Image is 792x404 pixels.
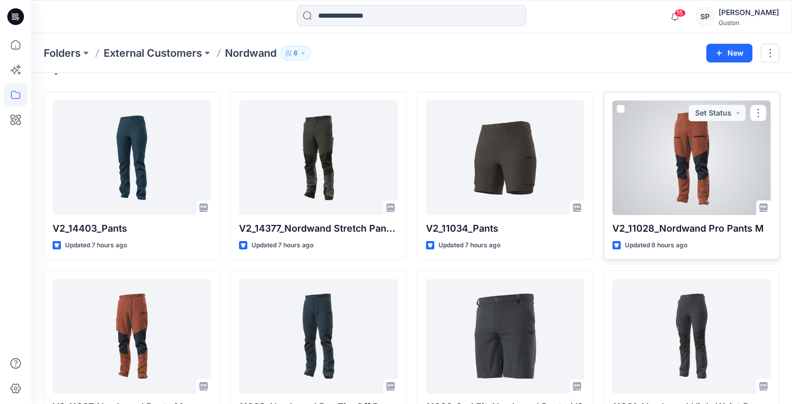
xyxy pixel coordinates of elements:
[706,44,752,62] button: New
[44,46,81,60] a: Folders
[281,46,311,60] button: 6
[612,100,771,215] a: V2_11028_Nordwand Pro Pants M
[294,47,298,59] p: 6
[104,46,202,60] a: External Customers
[239,221,397,236] p: V2_14377_Nordwand Stretch Pants M
[612,279,771,394] a: 11031_Nordwand High-Waist Pants_V2
[612,221,771,236] p: V2_11028_Nordwand Pro Pants M
[53,279,211,394] a: V2_11027_Nordwand Pants M
[426,221,584,236] p: V2_11034_Pants
[239,100,397,215] a: V2_14377_Nordwand Stretch Pants M
[225,46,276,60] p: Nordwand
[426,100,584,215] a: V2_11034_Pants
[719,19,779,27] div: Guston
[625,240,687,251] p: Updated 8 hours ago
[53,100,211,215] a: V2_14403_Pants
[674,9,686,17] span: 15
[719,6,779,19] div: [PERSON_NAME]
[696,7,714,26] div: SP
[65,240,127,251] p: Updated 7 hours ago
[252,240,313,251] p: Updated 7 hours ago
[239,279,397,394] a: 11029_Nordwand Pro Zip-Off Pants_V2
[53,221,211,236] p: V2_14403_Pants
[426,279,584,394] a: 11030_2nd Fit_Nordwand Pants_V2
[438,240,500,251] p: Updated 7 hours ago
